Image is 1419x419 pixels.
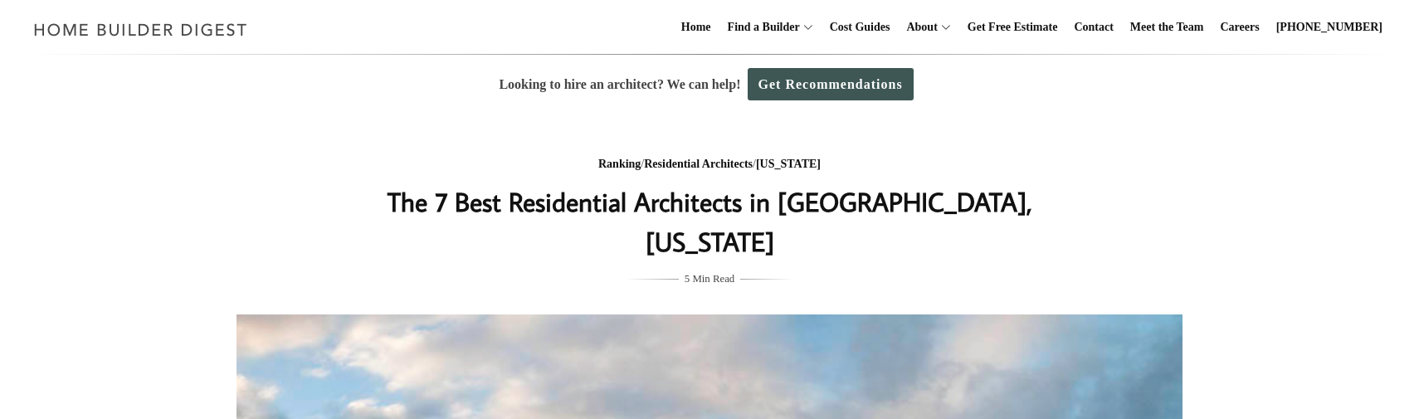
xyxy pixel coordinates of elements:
a: [US_STATE] [756,158,821,170]
h1: The 7 Best Residential Architects in [GEOGRAPHIC_DATA], [US_STATE] [378,182,1041,261]
a: Contact [1067,1,1119,54]
img: Home Builder Digest [27,13,255,46]
a: Meet the Team [1124,1,1211,54]
div: / / [378,154,1041,175]
a: Home [675,1,718,54]
a: Residential Architects [644,158,753,170]
span: 5 Min Read [685,270,734,288]
a: [PHONE_NUMBER] [1270,1,1389,54]
a: About [900,1,937,54]
a: Find a Builder [721,1,800,54]
a: Cost Guides [823,1,897,54]
a: Careers [1214,1,1266,54]
a: Ranking [598,158,641,170]
a: Get Free Estimate [961,1,1065,54]
a: Get Recommendations [748,68,914,100]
